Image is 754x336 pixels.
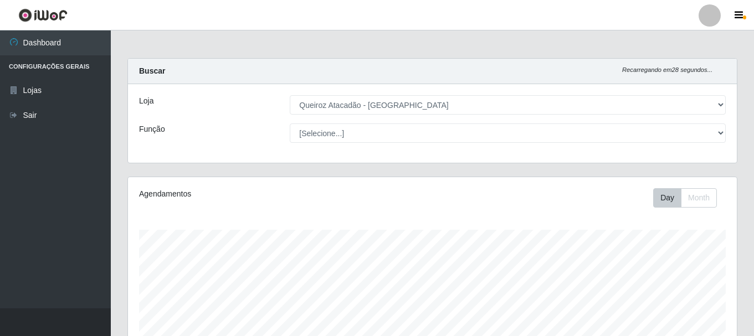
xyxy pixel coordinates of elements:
[653,188,717,208] div: First group
[139,66,165,75] strong: Buscar
[139,95,153,107] label: Loja
[653,188,681,208] button: Day
[622,66,712,73] i: Recarregando em 28 segundos...
[653,188,726,208] div: Toolbar with button groups
[139,188,374,200] div: Agendamentos
[139,123,165,135] label: Função
[18,8,68,22] img: CoreUI Logo
[681,188,717,208] button: Month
